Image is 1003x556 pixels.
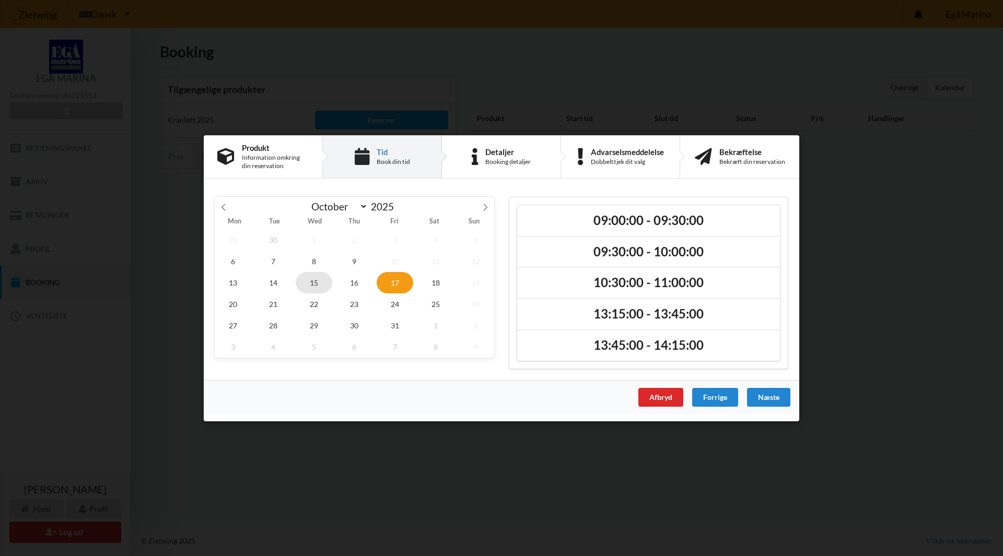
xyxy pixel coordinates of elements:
[458,229,494,250] span: October 5, 2025
[336,293,373,314] span: October 23, 2025
[307,200,368,213] select: Month
[377,250,413,271] span: October 10, 2025
[377,229,413,250] span: October 3, 2025
[334,218,374,225] span: Thu
[254,218,294,225] span: Tue
[524,275,773,291] h2: 10:30:00 - 11:00:00
[215,229,251,250] span: September 29, 2025
[296,336,332,357] span: November 5, 2025
[638,388,683,407] div: Afbryd
[336,314,373,336] span: October 30, 2025
[719,147,785,156] div: Bekræftelse
[215,314,251,336] span: October 27, 2025
[255,271,292,293] span: October 14, 2025
[296,229,332,250] span: October 1, 2025
[417,229,454,250] span: October 4, 2025
[417,293,454,314] span: October 25, 2025
[215,336,251,357] span: November 3, 2025
[255,293,292,314] span: October 21, 2025
[591,147,664,156] div: Advarselsmeddelelse
[524,212,773,228] h2: 09:00:00 - 09:30:00
[255,336,292,357] span: November 4, 2025
[377,157,410,165] div: Book din tid
[454,218,494,225] span: Sun
[417,250,454,271] span: October 11, 2025
[458,250,494,271] span: October 12, 2025
[215,293,251,314] span: October 20, 2025
[255,229,292,250] span: September 30, 2025
[458,314,494,336] span: November 2, 2025
[377,336,413,357] span: November 7, 2025
[377,314,413,336] span: October 31, 2025
[336,250,373,271] span: October 9, 2025
[458,336,494,357] span: November 9, 2025
[414,218,454,225] span: Sat
[336,271,373,293] span: October 16, 2025
[458,271,494,293] span: October 19, 2025
[377,147,410,156] div: Tid
[255,250,292,271] span: October 7, 2025
[215,218,254,225] span: Mon
[524,337,773,353] h2: 13:45:00 - 14:15:00
[242,143,309,151] div: Produkt
[524,306,773,322] h2: 13:15:00 - 13:45:00
[336,336,373,357] span: November 6, 2025
[242,153,309,170] div: Information omkring din reservation
[485,147,531,156] div: Detaljer
[458,293,494,314] span: October 26, 2025
[485,157,531,165] div: Booking detaljer
[719,157,785,165] div: Bekræft din reservation
[336,229,373,250] span: October 2, 2025
[747,388,790,407] div: Næste
[417,336,454,357] span: November 8, 2025
[524,243,773,259] h2: 09:30:00 - 10:00:00
[296,314,332,336] span: October 29, 2025
[417,271,454,293] span: October 18, 2025
[375,218,414,225] span: Fri
[591,157,664,165] div: Dobbelttjek dit valg
[296,271,332,293] span: October 15, 2025
[255,314,292,336] span: October 28, 2025
[215,271,251,293] span: October 13, 2025
[417,314,454,336] span: November 1, 2025
[295,218,334,225] span: Wed
[296,250,332,271] span: October 8, 2025
[377,293,413,314] span: October 24, 2025
[215,250,251,271] span: October 6, 2025
[296,293,332,314] span: October 22, 2025
[368,200,402,212] input: Year
[692,388,738,407] div: Forrige
[377,271,413,293] span: October 17, 2025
